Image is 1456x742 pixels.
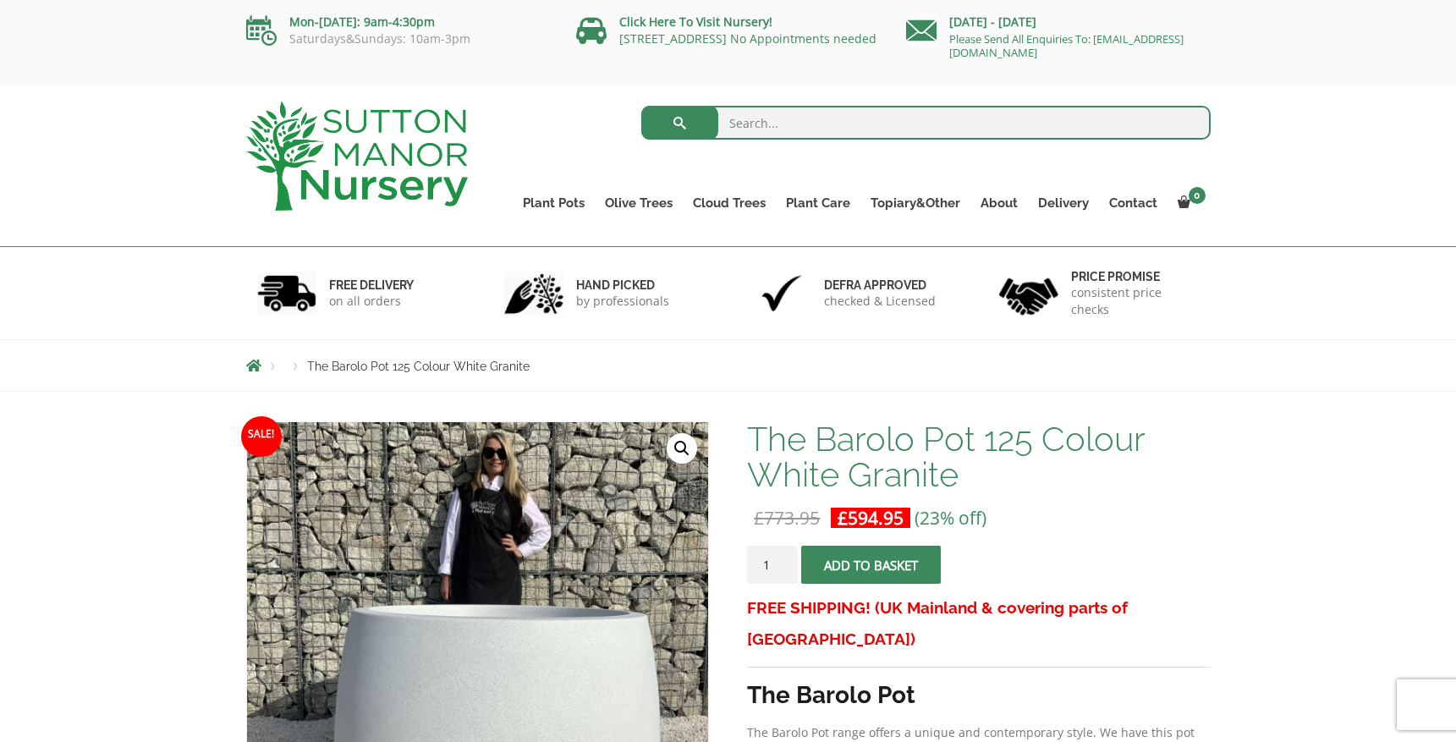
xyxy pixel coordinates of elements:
img: logo [246,102,468,211]
h6: FREE DELIVERY [329,278,414,293]
span: Sale! [241,416,282,457]
h1: The Barolo Pot 125 Colour White Granite [747,421,1210,492]
h6: Price promise [1071,269,1200,284]
p: by professionals [576,293,669,310]
a: Click Here To Visit Nursery! [619,14,772,30]
input: Product quantity [747,546,798,584]
a: Plant Pots [513,191,595,215]
a: Contact [1099,191,1168,215]
p: on all orders [329,293,414,310]
h6: hand picked [576,278,669,293]
img: 4.jpg [999,267,1058,319]
a: View full-screen image gallery [667,433,697,464]
span: 0 [1189,187,1206,204]
a: Plant Care [776,191,860,215]
button: Add to basket [801,546,941,584]
strong: The Barolo Pot [747,681,915,709]
a: Olive Trees [595,191,683,215]
a: Topiary&Other [860,191,970,215]
img: 2.jpg [504,272,563,315]
a: [STREET_ADDRESS] No Appointments needed [619,30,876,47]
bdi: 773.95 [754,506,820,530]
p: consistent price checks [1071,284,1200,318]
span: £ [754,506,764,530]
nav: Breadcrumbs [246,359,1211,372]
h6: Defra approved [824,278,936,293]
a: Please Send All Enquiries To: [EMAIL_ADDRESS][DOMAIN_NAME] [949,31,1184,60]
a: 0 [1168,191,1211,215]
a: Delivery [1028,191,1099,215]
span: £ [838,506,848,530]
input: Search... [641,106,1211,140]
a: Cloud Trees [683,191,776,215]
img: 1.jpg [257,272,316,315]
p: [DATE] - [DATE] [906,12,1211,32]
p: checked & Licensed [824,293,936,310]
p: Mon-[DATE]: 9am-4:30pm [246,12,551,32]
img: 3.jpg [752,272,811,315]
p: Saturdays&Sundays: 10am-3pm [246,32,551,46]
span: (23% off) [915,506,986,530]
span: The Barolo Pot 125 Colour White Granite [307,360,530,373]
a: About [970,191,1028,215]
h3: FREE SHIPPING! (UK Mainland & covering parts of [GEOGRAPHIC_DATA]) [747,592,1210,655]
bdi: 594.95 [838,506,904,530]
